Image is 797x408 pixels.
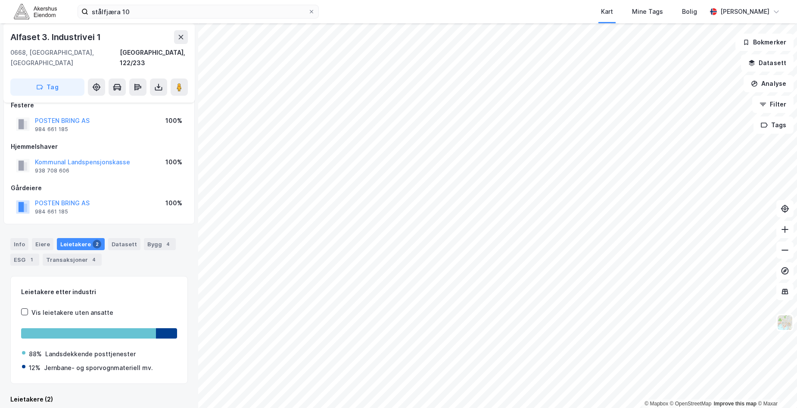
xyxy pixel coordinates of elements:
[35,208,68,215] div: 984 661 185
[88,5,308,18] input: Søk på adresse, matrikkel, gårdeiere, leietakere eller personer
[35,167,69,174] div: 938 708 606
[10,47,120,68] div: 0668, [GEOGRAPHIC_DATA], [GEOGRAPHIC_DATA]
[10,78,84,96] button: Tag
[632,6,663,17] div: Mine Tags
[29,349,42,359] div: 88%
[21,287,177,297] div: Leietakere etter industri
[11,141,187,152] div: Hjemmelshaver
[670,401,712,407] a: OpenStreetMap
[31,308,113,318] div: Vis leietakere uten ansatte
[11,183,187,193] div: Gårdeiere
[32,238,53,250] div: Eiere
[10,30,103,44] div: Alfaset 3. Industrivei 1
[57,238,105,250] div: Leietakere
[93,240,101,248] div: 2
[601,6,613,17] div: Kart
[14,4,57,19] img: akershus-eiendom-logo.9091f326c980b4bce74ccdd9f866810c.svg
[10,238,28,250] div: Info
[753,116,794,134] button: Tags
[164,240,172,248] div: 4
[11,100,187,110] div: Festere
[27,255,36,264] div: 1
[644,401,668,407] a: Mapbox
[682,6,697,17] div: Bolig
[120,47,188,68] div: [GEOGRAPHIC_DATA], 122/233
[44,363,153,373] div: Jernbane- og sporvognmateriell mv.
[10,254,39,266] div: ESG
[720,6,769,17] div: [PERSON_NAME]
[744,75,794,92] button: Analyse
[777,314,793,331] img: Z
[735,34,794,51] button: Bokmerker
[714,401,757,407] a: Improve this map
[754,367,797,408] iframe: Chat Widget
[108,238,140,250] div: Datasett
[144,238,176,250] div: Bygg
[165,116,182,126] div: 100%
[45,349,136,359] div: Landsdekkende posttjenester
[165,198,182,208] div: 100%
[165,157,182,167] div: 100%
[35,126,68,133] div: 984 661 185
[90,255,98,264] div: 4
[43,254,102,266] div: Transaksjoner
[741,54,794,72] button: Datasett
[29,363,40,373] div: 12%
[10,394,188,405] div: Leietakere (2)
[752,96,794,113] button: Filter
[754,367,797,408] div: Kontrollprogram for chat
